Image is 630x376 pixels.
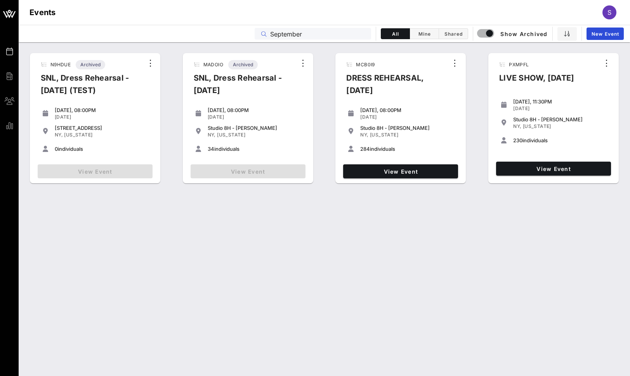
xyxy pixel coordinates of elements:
span: Mine [415,31,434,37]
span: PXMPFL [509,62,529,67]
div: [DATE], 08:00PM [208,107,302,113]
span: View Event [346,168,455,175]
a: View Event [343,164,458,178]
div: LIVE SHOW, [DATE] [493,72,580,90]
span: NY, [208,132,216,138]
div: [DATE] [55,114,149,120]
span: NY, [513,123,521,129]
button: Shared [439,28,468,39]
button: All [381,28,410,39]
span: [US_STATE] [370,132,398,138]
div: SNL, Dress Rehearsal - [DATE] [187,72,297,103]
span: Shared [444,31,463,37]
div: Studio 8H - [PERSON_NAME] [208,125,302,131]
a: View Event [496,162,611,176]
span: 230 [513,137,522,143]
div: individuals [360,146,455,152]
span: NY, [55,132,63,138]
div: [STREET_ADDRESS] [55,125,149,131]
button: Show Archived [478,27,548,41]
span: S [607,9,611,16]
div: SNL, Dress Rehearsal - [DATE] (TEST) [35,72,144,103]
div: S [602,5,616,19]
div: individuals [208,146,302,152]
a: New Event [587,28,624,40]
div: individuals [55,146,149,152]
div: [DATE], 08:00PM [360,107,455,113]
span: Archived [80,60,101,69]
div: [DATE] [513,105,608,112]
div: [DATE] [360,114,455,120]
div: [DATE] [208,114,302,120]
span: MCB0I9 [356,62,375,67]
span: 34 [208,146,214,152]
span: 0 [55,146,58,152]
span: All [386,31,405,37]
span: View Event [499,166,608,172]
span: N9HDUE [50,62,71,67]
span: [US_STATE] [523,123,551,129]
button: Mine [410,28,439,39]
div: DRESS REHEARSAL, [DATE] [340,72,448,103]
span: Show Archived [478,29,547,38]
div: [DATE], 08:00PM [55,107,149,113]
span: [US_STATE] [217,132,245,138]
span: Archived [233,60,253,69]
div: Studio 8H - [PERSON_NAME] [513,116,608,122]
h1: Events [30,6,56,19]
div: [DATE], 11:30PM [513,98,608,105]
span: [US_STATE] [64,132,92,138]
span: MADOIO [203,62,223,67]
span: New Event [591,31,619,37]
div: Studio 8H - [PERSON_NAME] [360,125,455,131]
span: 284 [360,146,370,152]
div: individuals [513,137,608,143]
span: NY, [360,132,368,138]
